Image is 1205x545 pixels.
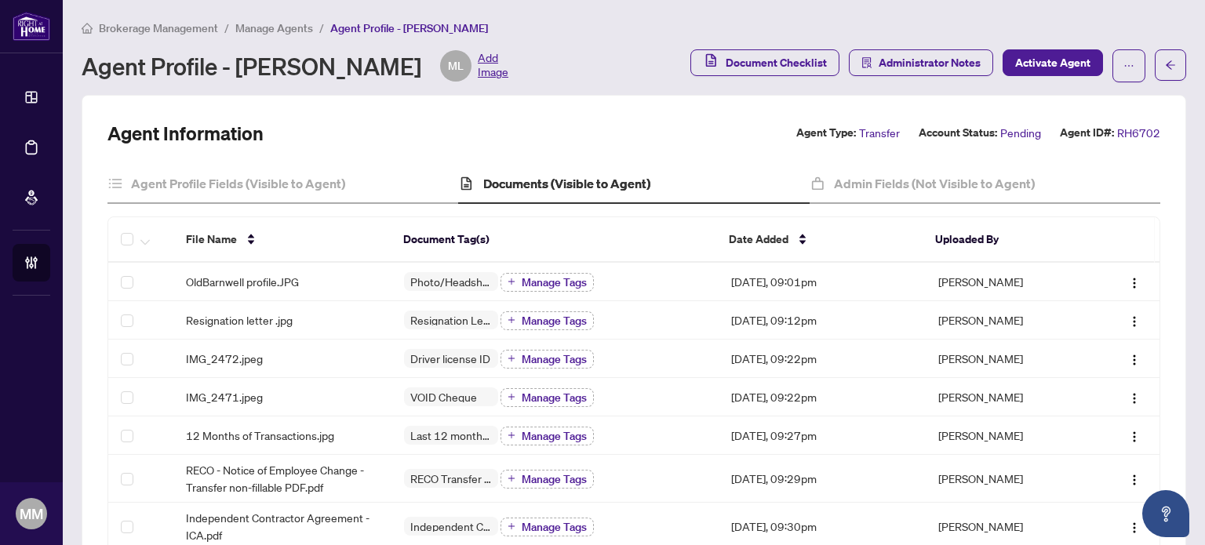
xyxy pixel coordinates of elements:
[726,50,827,75] span: Document Checklist
[404,430,498,441] span: Last 12 months of transactions Report
[1128,521,1141,534] img: Logo
[404,391,483,402] span: VOID Cheque
[796,124,856,142] label: Agent Type:
[926,340,1090,378] td: [PERSON_NAME]
[1122,514,1147,539] button: Logo
[82,23,93,34] span: home
[861,57,872,68] span: solution
[719,455,926,503] td: [DATE], 09:29pm
[1122,269,1147,294] button: Logo
[186,273,299,290] span: OldBarnwell profile.JPG
[186,388,263,405] span: IMG_2471.jpeg
[522,354,587,365] span: Manage Tags
[404,521,498,532] span: Independent Contractor Agreement
[483,174,650,193] h4: Documents (Visible to Agent)
[919,124,997,142] label: Account Status:
[1128,315,1141,328] img: Logo
[186,311,293,329] span: Resignation letter .jpg
[716,217,923,263] th: Date Added
[131,174,345,193] h4: Agent Profile Fields (Visible to Agent)
[508,316,515,324] span: plus
[186,350,263,367] span: IMG_2472.jpeg
[1128,431,1141,443] img: Logo
[404,473,498,484] span: RECO Transfer Form
[1123,60,1134,71] span: ellipsis
[448,57,464,74] span: ML
[1122,307,1147,332] button: Logo
[186,427,334,444] span: 12 Months of Transactions.jpg
[1122,384,1147,409] button: Logo
[522,392,587,403] span: Manage Tags
[404,314,498,325] span: Resignation Letter (From previous Brokerage)
[235,21,313,35] span: Manage Agents
[719,378,926,416] td: [DATE], 09:22pm
[319,19,324,37] li: /
[508,278,515,285] span: plus
[330,21,488,35] span: Agent Profile - [PERSON_NAME]
[99,21,218,35] span: Brokerage Management
[501,311,594,330] button: Manage Tags
[391,217,716,263] th: Document Tag(s)
[20,503,43,525] span: MM
[1060,124,1114,142] label: Agent ID#:
[508,474,515,482] span: plus
[501,470,594,489] button: Manage Tags
[13,12,50,41] img: logo
[1142,490,1189,537] button: Open asap
[1003,49,1103,76] button: Activate Agent
[1128,392,1141,405] img: Logo
[719,263,926,301] td: [DATE], 09:01pm
[1122,466,1147,491] button: Logo
[107,121,264,146] h2: Agent Information
[719,301,926,340] td: [DATE], 09:12pm
[1122,423,1147,448] button: Logo
[859,124,900,142] span: Transfer
[173,217,391,263] th: File Name
[879,50,981,75] span: Administrator Notes
[1000,124,1041,142] span: Pending
[926,301,1090,340] td: [PERSON_NAME]
[501,427,594,445] button: Manage Tags
[926,455,1090,503] td: [PERSON_NAME]
[501,273,594,292] button: Manage Tags
[508,522,515,530] span: plus
[508,354,515,362] span: plus
[926,263,1090,301] td: [PERSON_NAME]
[1128,354,1141,366] img: Logo
[729,231,788,248] span: Date Added
[849,49,993,76] button: Administrator Notes
[508,393,515,401] span: plus
[522,277,587,288] span: Manage Tags
[522,431,587,441] span: Manage Tags
[926,416,1090,455] td: [PERSON_NAME]
[478,50,508,82] span: Add Image
[690,49,839,76] button: Document Checklist
[404,276,498,287] span: Photo/Headshot
[1128,277,1141,289] img: Logo
[82,50,508,82] div: Agent Profile - [PERSON_NAME]
[1122,346,1147,371] button: Logo
[1117,124,1160,142] span: RH6702
[501,518,594,536] button: Manage Tags
[522,474,587,485] span: Manage Tags
[404,353,497,364] span: Driver license ID
[1165,60,1176,71] span: arrow-left
[501,350,594,369] button: Manage Tags
[186,231,237,248] span: File Name
[923,217,1086,263] th: Uploaded By
[926,378,1090,416] td: [PERSON_NAME]
[834,174,1035,193] h4: Admin Fields (Not Visible to Agent)
[522,315,587,326] span: Manage Tags
[522,521,587,532] span: Manage Tags
[186,509,379,543] span: Independent Contractor Agreement - ICA.pdf
[186,461,379,496] span: RECO - Notice of Employee Change - Transfer non-fillable PDF.pdf
[719,340,926,378] td: [DATE], 09:22pm
[1128,474,1141,486] img: Logo
[224,19,229,37] li: /
[508,431,515,439] span: plus
[719,416,926,455] td: [DATE], 09:27pm
[501,388,594,407] button: Manage Tags
[1015,50,1090,75] span: Activate Agent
